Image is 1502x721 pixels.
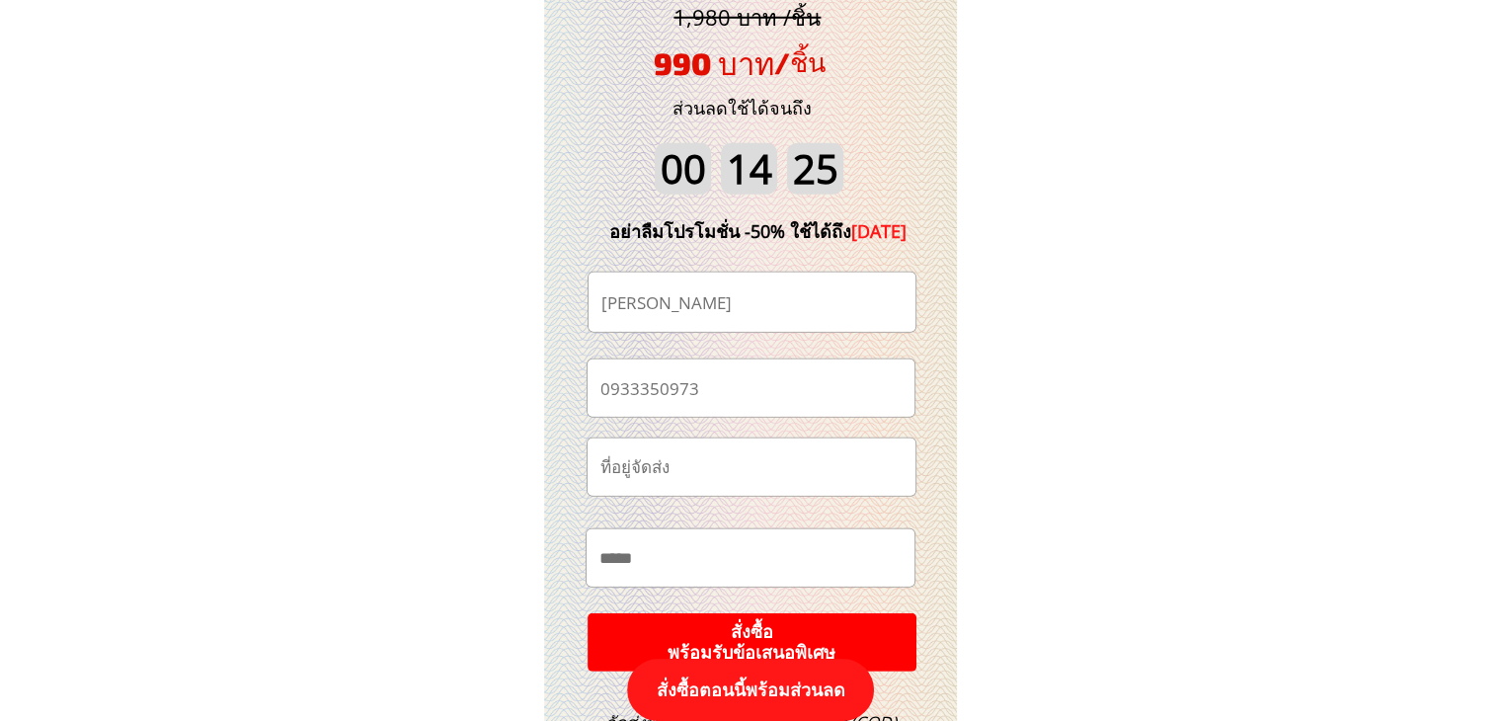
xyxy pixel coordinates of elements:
span: 990 บาท [654,44,774,81]
p: สั่งซื้อ พร้อมรับข้อเสนอพิเศษ [573,610,931,675]
input: ชื่อ-นามสกุล [596,273,908,332]
span: 1,980 บาท /ชิ้น [673,2,821,32]
span: /ชิ้น [774,45,826,77]
h3: ส่วนลดใช้ได้จนถึง [646,94,838,122]
div: อย่าลืมโปรโมชั่น -50% ใช้ได้ถึง [580,217,937,246]
input: เบอร์โทรศัพท์ [595,360,907,416]
p: สั่งซื้อตอนนี้พร้อมส่วนลด [627,659,874,721]
span: [DATE] [851,219,907,243]
input: ที่อยู่จัดส่ง [595,439,908,496]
